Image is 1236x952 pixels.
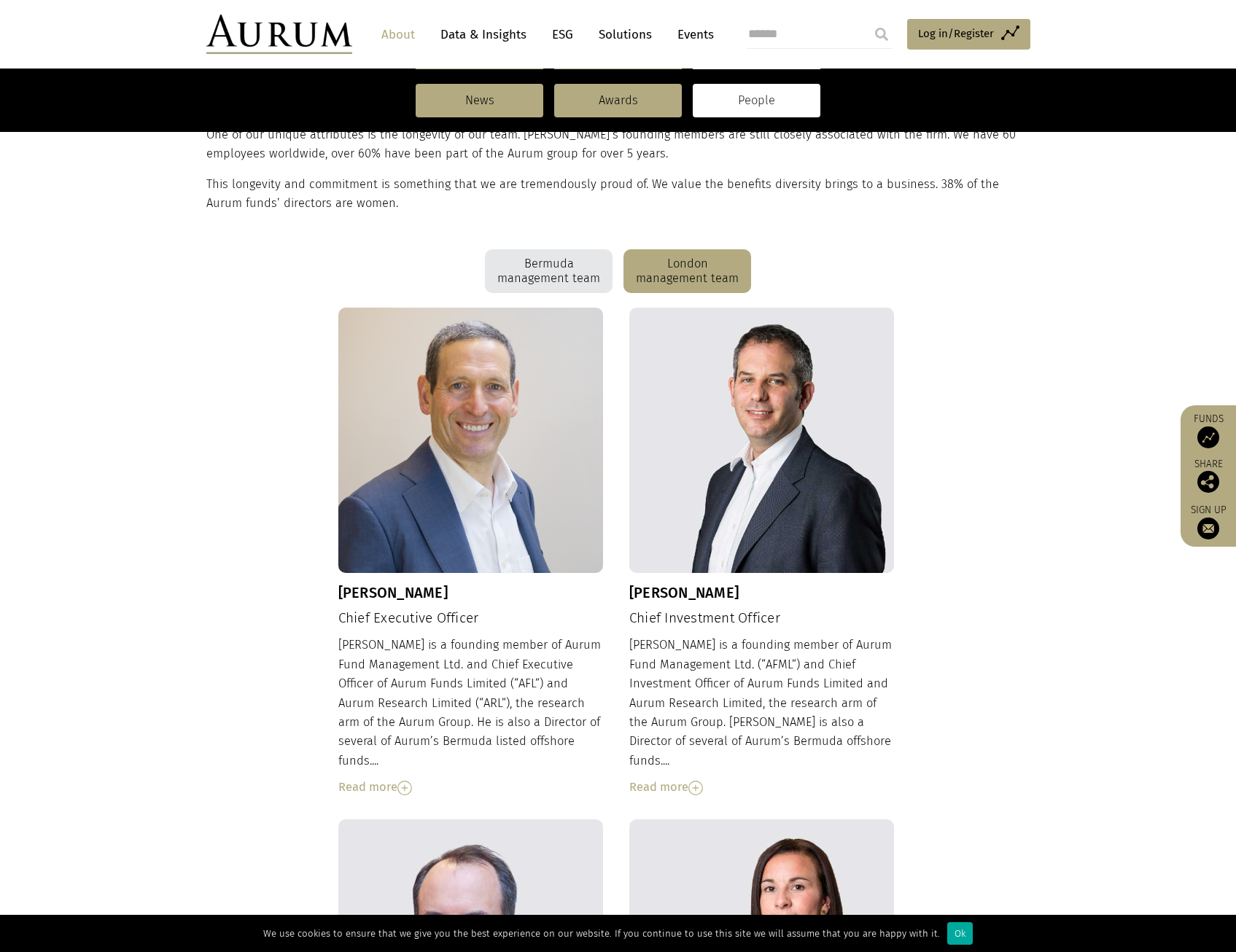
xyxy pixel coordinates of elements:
a: Funds [1188,413,1229,448]
div: Bermuda management team [485,249,613,293]
input: Submit [867,20,896,49]
a: Log in/Register [907,19,1030,50]
a: Sign up [1188,504,1229,539]
a: ESG [545,21,580,48]
img: Share this post [1197,471,1219,493]
div: Read more [629,778,895,797]
a: About [374,21,422,48]
a: News [416,84,543,117]
img: Access Funds [1197,426,1219,448]
div: [PERSON_NAME] is a founding member of Aurum Fund Management Ltd. and Chief Executive Officer of A... [338,636,604,797]
h3: [PERSON_NAME] [629,584,895,601]
img: Read More [688,781,703,795]
h4: Chief Executive Officer [338,610,604,627]
div: Read more [338,778,604,797]
h3: [PERSON_NAME] [338,584,604,601]
img: Aurum [206,15,352,54]
img: Sign up to our newsletter [1197,518,1219,539]
h4: Chief Investment Officer [629,610,895,627]
p: One of our unique attributes is the longevity of our team. [PERSON_NAME]’s founding members are s... [206,125,1027,164]
div: Ok [947,922,973,945]
img: Read More [397,781,412,795]
div: London management team [623,249,751,293]
span: Log in/Register [918,25,994,42]
a: People [693,84,820,117]
a: Solutions [591,21,659,48]
p: This longevity and commitment is something that we are tremendously proud of. We value the benefi... [206,175,1027,214]
div: Share [1188,459,1229,493]
a: Events [670,21,714,48]
a: Awards [554,84,682,117]
div: [PERSON_NAME] is a founding member of Aurum Fund Management Ltd. (“AFML”) and Chief Investment Of... [629,636,895,797]
a: Data & Insights [433,21,534,48]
